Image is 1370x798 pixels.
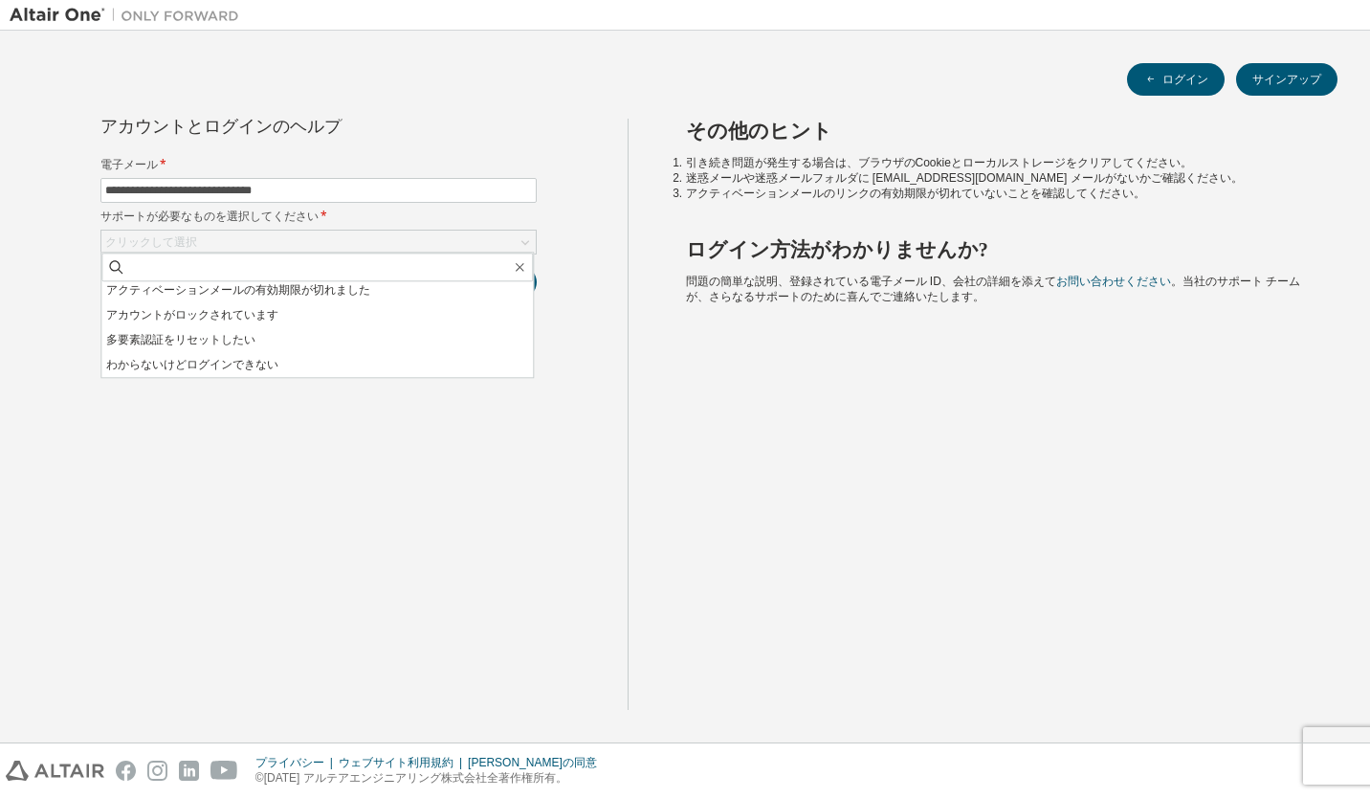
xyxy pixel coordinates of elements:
div: プライバシー [255,755,339,770]
li: アクティベーションメールの有効期限が切れました [101,277,533,302]
div: [PERSON_NAME]の同意 [468,755,608,770]
div: アカウントとログインのヘルプ [100,119,450,134]
button: サインアップ [1236,63,1337,96]
li: 引き続き問題が発生する場合は、ブラウザのCookieとローカルストレージをクリアしてください。 [686,155,1304,170]
img: instagram.svg [147,761,167,781]
div: クリックして選択 [101,231,536,254]
img: altair_logo.svg [6,761,104,781]
img: facebook.svg [116,761,136,781]
div: ウェブサイト利用規約 [339,755,468,770]
li: 迷惑メールや迷惑メールフォルダに [EMAIL_ADDRESS][DOMAIN_NAME] メールがないかご確認ください。 [686,170,1304,186]
button: ログイン [1127,63,1225,96]
span: 問題の簡単な説明、登録されている電子メール ID、会社の詳細を添えて 。当社のサポート チームが、さらなるサポートのために喜んでご連絡いたします。 [686,275,1301,303]
a: お問い合わせください [1056,275,1171,288]
font: サポートが必要なものを選択してください [100,208,319,224]
font: ログイン [1162,72,1208,87]
li: アクティベーションメールのリンクの有効期限が切れていないことを確認してください。 [686,186,1304,201]
h2: ログイン方法がわかりませんか? [686,237,1304,262]
div: クリックして選択 [105,234,197,250]
h2: その他のヒント [686,119,1304,144]
p: © [255,770,608,787]
img: linkedin.svg [179,761,199,781]
font: 電子メール [100,156,158,172]
font: [DATE] アルテアエンジニアリング株式会社全著作権所有。 [264,771,567,785]
img: youtube.svg [210,761,238,781]
img: アルタイルワン [10,6,249,25]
